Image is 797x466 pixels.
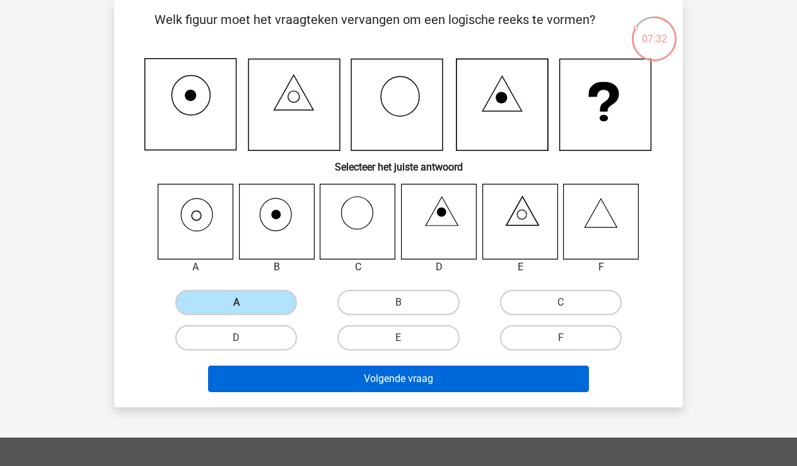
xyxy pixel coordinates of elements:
div: E [473,260,568,275]
label: C [500,290,622,315]
div: C [310,260,405,275]
label: F [500,325,622,350]
label: E [337,325,459,350]
p: Welk figuur moet het vraagteken vervangen om een logische reeks te vormen? [134,10,615,48]
div: 07:32 [631,15,678,47]
h6: Selecteer het juiste antwoord [134,151,663,173]
div: B [230,260,325,275]
label: B [337,290,459,315]
button: Volgende vraag [208,366,590,392]
div: D [392,260,487,275]
label: D [175,325,297,350]
div: A [148,260,243,275]
div: F [554,260,649,275]
label: A [175,290,297,315]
